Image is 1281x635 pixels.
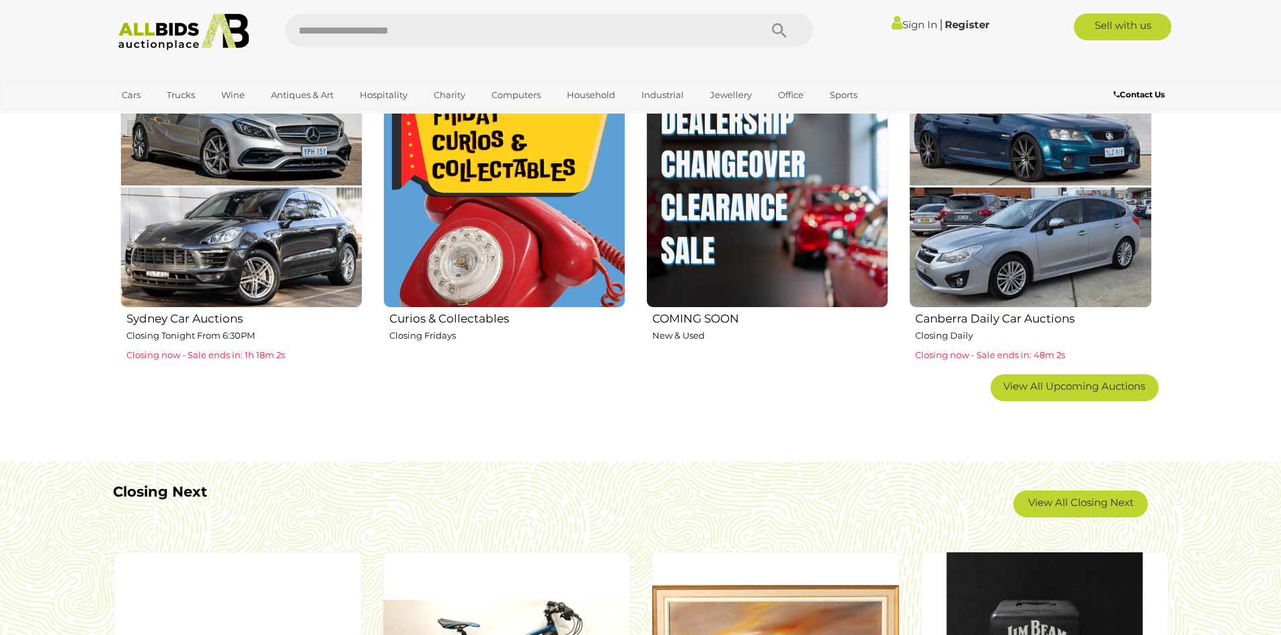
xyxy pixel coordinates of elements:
p: Closing Daily [915,328,1151,343]
img: Curios & Collectables [383,65,625,307]
img: COMING SOON [646,65,888,307]
a: Charity [425,84,474,106]
span: Closing now - Sale ends in: 48m 2s [915,349,1065,360]
span: Closing now - Sale ends in: 1h 18m 2s [126,349,285,360]
a: Household [558,84,624,106]
a: Sign In [892,18,937,31]
h2: Sydney Car Auctions [126,309,362,325]
img: Sydney Car Auctions [120,65,362,307]
span: | [939,17,943,32]
h2: Canberra Daily Car Auctions [915,309,1151,325]
p: Closing Fridays [389,328,625,343]
h2: Curios & Collectables [389,309,625,325]
a: Jewellery [701,84,761,106]
a: Sports [821,84,866,106]
a: Computers [483,84,549,106]
a: Curios & Collectables Closing Fridays [383,65,625,364]
img: Allbids.com.au [111,13,257,50]
a: Cars [113,84,149,106]
a: Wine [212,84,254,106]
a: Industrial [633,84,693,106]
a: Sydney Car Auctions Closing Tonight From 6:30PM Closing now - Sale ends in: 1h 18m 2s [120,65,362,364]
a: Office [769,84,812,106]
a: Contact Us [1114,87,1168,102]
a: Hospitality [351,84,416,106]
a: Canberra Daily Car Auctions Closing Daily Closing now - Sale ends in: 48m 2s [908,65,1151,364]
a: View All Closing Next [1013,491,1148,517]
h2: COMING SOON [652,309,888,325]
button: Search [746,13,813,47]
img: Canberra Daily Car Auctions [909,65,1151,307]
p: Closing Tonight From 6:30PM [126,328,362,343]
b: Closing Next [113,483,207,500]
p: New & Used [652,328,888,343]
a: Register [945,18,989,31]
span: View All Upcoming Auctions [1003,380,1145,392]
a: Trucks [158,84,204,106]
a: Antiques & Art [262,84,342,106]
a: [GEOGRAPHIC_DATA] [113,106,226,128]
a: View All Upcoming Auctions [991,374,1159,401]
a: Sell with us [1074,13,1171,40]
b: Contact Us [1114,89,1165,99]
